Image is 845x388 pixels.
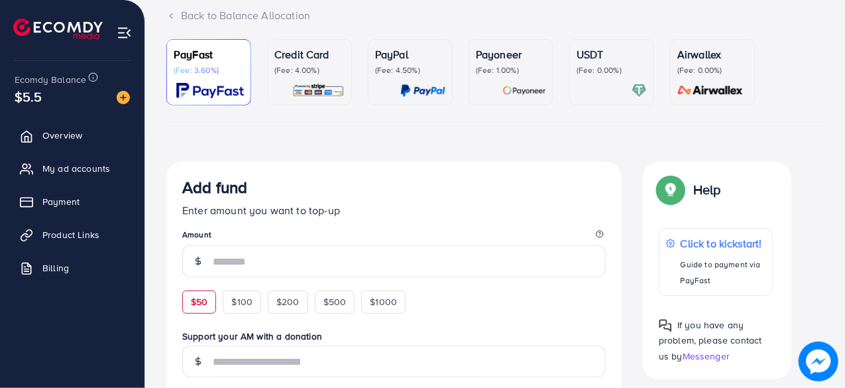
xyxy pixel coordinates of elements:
p: (Fee: 1.00%) [476,65,546,76]
span: Ecomdy Balance [15,73,86,86]
span: $500 [323,295,347,308]
span: Product Links [42,228,99,241]
img: card [176,83,244,98]
legend: Amount [182,229,606,245]
span: $200 [276,295,300,308]
img: logo [13,19,103,39]
h3: Add fund [182,178,247,197]
p: Airwallex [677,46,748,62]
p: PayPal [375,46,445,62]
p: Enter amount you want to top-up [182,202,606,218]
a: My ad accounts [10,155,135,182]
p: Credit Card [274,46,345,62]
img: card [292,83,345,98]
img: card [632,83,647,98]
p: (Fee: 0.00%) [677,65,748,76]
span: Payment [42,195,80,208]
img: card [502,83,546,98]
img: card [673,83,748,98]
span: My ad accounts [42,162,110,175]
p: Click to kickstart! [681,235,765,251]
p: (Fee: 3.60%) [174,65,244,76]
img: menu [117,25,132,40]
p: (Fee: 0.00%) [577,65,647,76]
img: image [799,342,838,381]
p: (Fee: 4.00%) [274,65,345,76]
span: $50 [191,295,207,308]
p: Help [693,182,721,198]
span: Billing [42,261,69,275]
img: Popup guide [659,178,683,202]
span: $100 [231,295,253,308]
a: Product Links [10,222,135,248]
label: Support your AM with a donation [182,330,606,343]
img: image [117,91,130,104]
span: If you have any problem, please contact us by [659,318,762,362]
p: (Fee: 4.50%) [375,65,445,76]
a: Billing [10,255,135,281]
span: Messenger [683,350,730,363]
img: Popup guide [659,319,672,332]
span: $5.5 [15,87,42,106]
p: PayFast [174,46,244,62]
a: Payment [10,188,135,215]
div: Back to Balance Allocation [166,8,824,23]
span: Overview [42,129,82,142]
span: $1000 [370,295,397,308]
p: Guide to payment via PayFast [681,257,765,289]
a: Overview [10,122,135,149]
p: Payoneer [476,46,546,62]
img: card [400,83,445,98]
p: USDT [577,46,647,62]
